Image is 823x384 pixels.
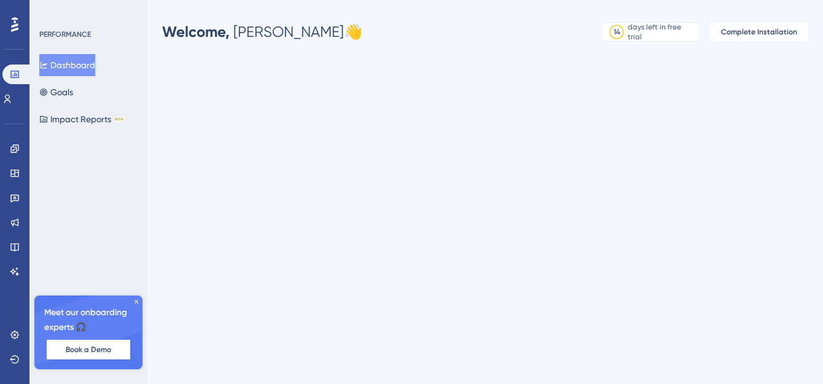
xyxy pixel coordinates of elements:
[39,29,91,39] div: PERFORMANCE
[162,22,362,42] div: [PERSON_NAME] 👋
[44,305,133,335] span: Meet our onboarding experts 🎧
[628,22,696,42] div: days left in free trial
[614,27,620,37] div: 14
[114,116,125,122] div: BETA
[47,340,130,359] button: Book a Demo
[710,22,808,42] button: Complete Installation
[39,54,95,76] button: Dashboard
[39,81,73,103] button: Goals
[66,345,111,355] span: Book a Demo
[721,27,797,37] span: Complete Installation
[162,23,230,41] span: Welcome,
[39,108,125,130] button: Impact ReportsBETA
